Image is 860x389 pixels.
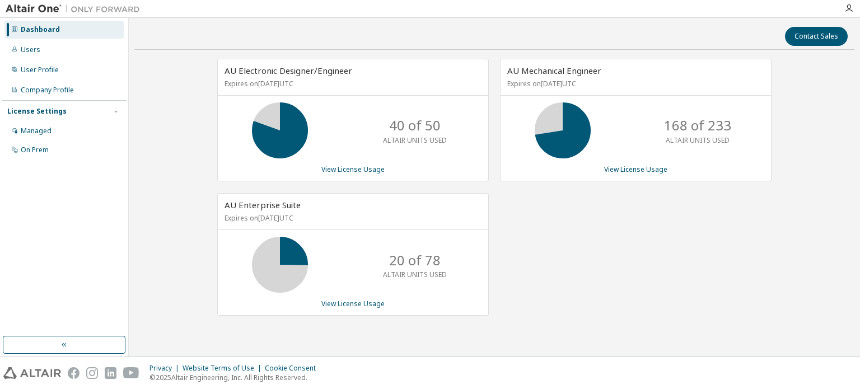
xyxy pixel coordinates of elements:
img: altair_logo.svg [3,367,61,379]
div: Website Terms of Use [183,364,265,373]
div: Privacy [149,364,183,373]
div: Managed [21,126,52,135]
img: instagram.svg [86,367,98,379]
div: User Profile [21,65,59,74]
p: ALTAIR UNITS USED [383,270,447,279]
p: Expires on [DATE] UTC [225,79,479,88]
button: Contact Sales [785,27,848,46]
span: AU Mechanical Engineer [507,65,601,76]
div: Users [21,45,40,54]
a: View License Usage [321,165,385,174]
p: Expires on [DATE] UTC [507,79,761,88]
img: youtube.svg [123,367,139,379]
div: On Prem [21,146,49,154]
a: View License Usage [604,165,667,174]
span: AU Enterprise Suite [225,199,301,210]
span: AU Electronic Designer/Engineer [225,65,352,76]
p: 40 of 50 [389,116,441,135]
div: Dashboard [21,25,60,34]
p: ALTAIR UNITS USED [666,135,730,145]
img: Altair One [6,3,146,15]
div: Cookie Consent [265,364,322,373]
p: ALTAIR UNITS USED [383,135,447,145]
img: facebook.svg [68,367,80,379]
p: Expires on [DATE] UTC [225,213,479,223]
a: View License Usage [321,299,385,308]
img: linkedin.svg [105,367,116,379]
div: Company Profile [21,86,74,95]
p: 20 of 78 [389,251,441,270]
p: © 2025 Altair Engineering, Inc. All Rights Reserved. [149,373,322,382]
div: License Settings [7,107,67,116]
p: 168 of 233 [664,116,731,135]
